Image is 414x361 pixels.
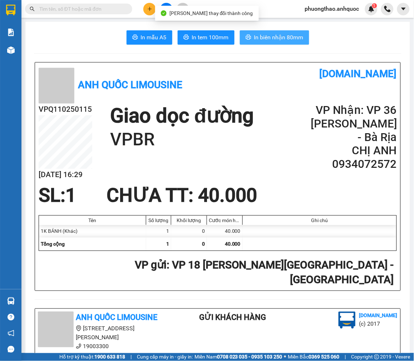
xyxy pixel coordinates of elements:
strong: 1900 633 818 [94,354,125,360]
span: | [130,353,132,361]
span: 1 [373,3,376,8]
span: notification [8,330,14,337]
b: Anh Quốc Limousine [76,313,157,322]
span: caret-down [400,6,407,12]
span: Tổng cộng [41,241,65,247]
span: 1 [65,184,76,206]
strong: 0708 023 035 - 0935 103 250 [217,354,282,360]
div: Khối lượng [173,217,205,223]
button: file-add [160,3,173,15]
span: [PERSON_NAME] thay đổi thành công [169,10,253,16]
h2: CHỊ ANH [311,144,397,157]
sup: 1 [372,3,377,8]
li: [STREET_ADDRESS][PERSON_NAME] [38,324,171,342]
h2: 0934072572 [311,157,397,171]
div: 0 [171,225,207,238]
img: logo.jpg [339,312,356,329]
button: aim [177,3,189,15]
span: SL: [39,184,65,206]
div: Tên [41,217,144,223]
span: Hỗ trợ kỹ thuật: [59,353,125,361]
h2: : VP 18 [PERSON_NAME][GEOGRAPHIC_DATA] - [GEOGRAPHIC_DATA] [39,258,394,287]
b: Anh Quốc Limousine [78,79,182,91]
span: printer [246,34,251,41]
b: [DOMAIN_NAME] [359,313,398,319]
span: 0 [202,241,205,247]
div: 40.000 [207,225,243,238]
button: plus [143,3,156,15]
span: | [345,353,346,361]
span: 40.000 [225,241,241,247]
span: phone [76,344,82,349]
button: caret-down [397,3,410,15]
b: Gửi khách hàng [199,313,266,322]
span: environment [76,326,82,331]
div: 1 [146,225,171,238]
button: printerIn tem 100mm [178,30,235,45]
span: Miền Bắc [288,353,340,361]
span: plus [147,6,152,11]
h1: Giao dọc đường [110,104,254,128]
span: Miền Nam [194,353,282,361]
button: printerIn biên nhận 80mm [240,30,309,45]
span: ⚪️ [284,356,286,359]
div: Số lượng [148,217,169,223]
h2: [DATE] 16:29 [39,169,92,181]
div: Ghi chú [245,217,395,223]
img: phone-icon [384,6,391,12]
li: (c) 2017 [359,320,398,329]
li: 19003300 [38,342,171,351]
span: 1 [166,241,169,247]
span: message [8,346,14,353]
h1: VPBR [110,128,254,151]
span: phuongthao.anhquoc [299,4,365,13]
b: [DOMAIN_NAME] [320,68,397,80]
span: copyright [374,355,379,360]
img: warehouse-icon [7,297,15,305]
strong: 0369 525 060 [309,354,340,360]
h2: VP Nhận: VP 36 [PERSON_NAME] - Bà Rịa [311,104,397,144]
img: solution-icon [7,29,15,36]
span: In tem 100mm [192,33,229,42]
input: Tìm tên, số ĐT hoặc mã đơn [39,5,124,13]
div: Cước món hàng [209,217,241,223]
span: Cung cấp máy in - giấy in: [137,353,193,361]
h2: VPQ110250115 [39,104,92,115]
span: In biên nhận 80mm [254,33,304,42]
span: search [30,6,35,11]
span: printer [183,34,189,41]
img: logo-vxr [6,5,15,15]
img: warehouse-icon [7,46,15,54]
button: printerIn mẫu A5 [127,30,172,45]
span: VP gửi [135,259,167,271]
div: CHƯA TT : 40.000 [102,185,261,206]
span: In mẫu A5 [141,33,167,42]
div: 1K BÁNH (Khác) [39,225,146,238]
img: icon-new-feature [368,6,375,12]
span: check-circle [161,10,167,16]
span: question-circle [8,314,14,321]
span: printer [132,34,138,41]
